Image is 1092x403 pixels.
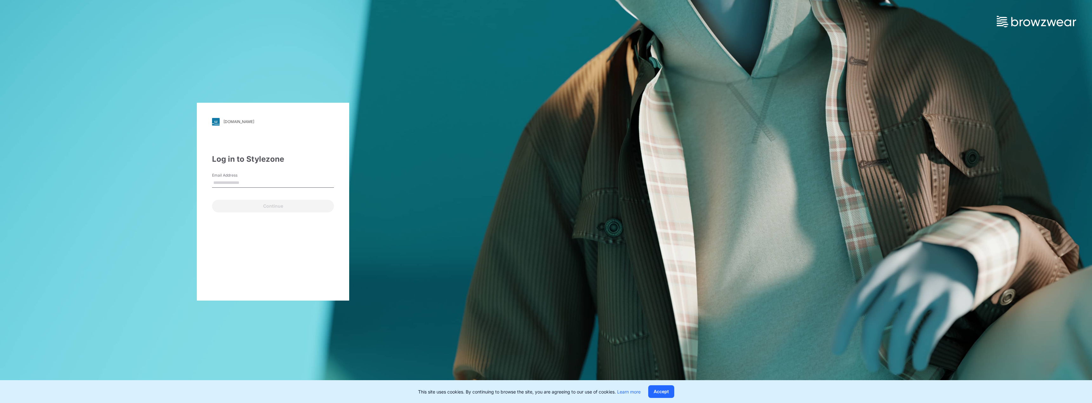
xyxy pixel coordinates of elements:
[648,385,674,398] button: Accept
[212,172,256,178] label: Email Address
[418,388,641,395] p: This site uses cookies. By continuing to browse the site, you are agreeing to our use of cookies.
[212,118,334,126] a: [DOMAIN_NAME]
[617,389,641,394] a: Learn more
[223,119,254,124] div: [DOMAIN_NAME]
[212,118,220,126] img: svg+xml;base64,PHN2ZyB3aWR0aD0iMjgiIGhlaWdodD0iMjgiIHZpZXdCb3g9IjAgMCAyOCAyOCIgZmlsbD0ibm9uZSIgeG...
[212,153,334,165] div: Log in to Stylezone
[997,16,1076,27] img: browzwear-logo.73288ffb.svg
